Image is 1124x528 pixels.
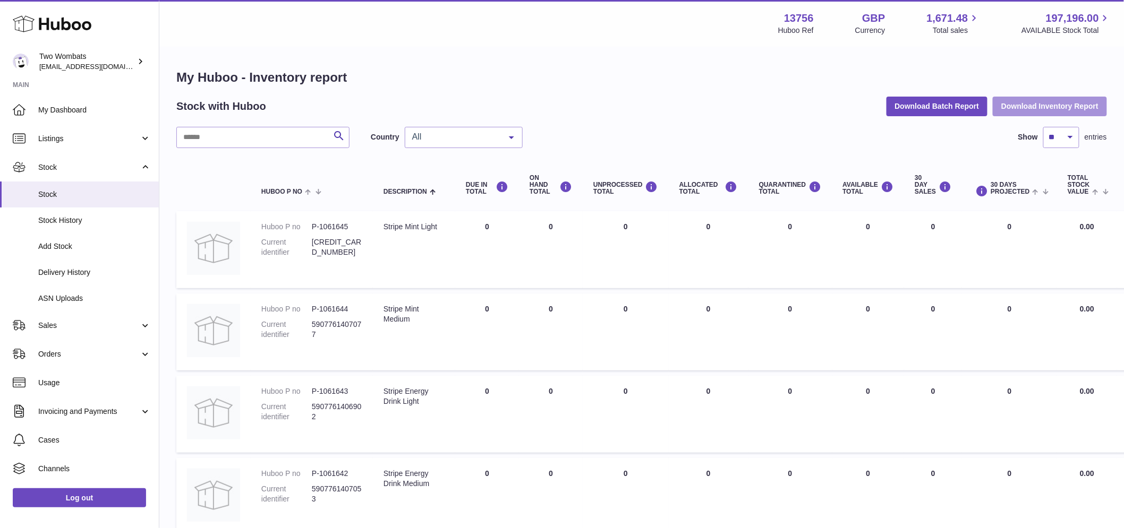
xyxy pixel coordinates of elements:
[38,162,140,172] span: Stock
[991,181,1029,195] span: 30 DAYS PROJECTED
[371,132,399,142] label: Country
[519,376,583,453] td: 0
[962,376,1057,453] td: 0
[788,387,793,395] span: 0
[13,488,146,507] a: Log out
[384,469,445,489] div: Stripe Energy Drink Medium
[887,97,988,116] button: Download Batch Report
[1021,11,1111,36] a: 197,196.00 AVAILABLE Stock Total
[384,304,445,324] div: Stripe Mint Medium
[1018,132,1038,142] label: Show
[679,181,738,195] div: ALLOCATED Total
[38,105,151,115] span: My Dashboard
[187,386,240,439] img: product image
[38,267,151,278] span: Delivery History
[466,181,508,195] div: DUE IN TOTAL
[312,484,362,504] dd: 5907761407053
[38,241,151,252] span: Add Stock
[38,464,151,474] span: Channels
[187,222,240,275] img: product image
[832,211,905,288] td: 0
[38,349,140,359] span: Orders
[583,293,669,370] td: 0
[261,222,312,232] dt: Huboo P no
[855,25,885,36] div: Currency
[261,304,312,314] dt: Huboo P no
[927,11,968,25] span: 1,671.48
[187,469,240,522] img: product image
[187,304,240,357] img: product image
[38,378,151,388] span: Usage
[915,175,951,196] div: 30 DAY SALES
[261,484,312,504] dt: Current identifier
[904,376,962,453] td: 0
[455,211,519,288] td: 0
[261,469,312,479] dt: Huboo P no
[1085,132,1107,142] span: entries
[455,376,519,453] td: 0
[312,469,362,479] dd: P-1061642
[312,386,362,396] dd: P-1061643
[669,293,748,370] td: 0
[593,181,658,195] div: UNPROCESSED Total
[39,51,135,72] div: Two Wombats
[1046,11,1099,25] span: 197,196.00
[927,11,981,36] a: 1,671.48 Total sales
[519,293,583,370] td: 0
[862,11,885,25] strong: GBP
[1080,469,1094,478] span: 0.00
[933,25,980,36] span: Total sales
[384,188,427,195] span: Description
[530,175,572,196] div: ON HAND Total
[38,189,151,200] span: Stock
[455,293,519,370] td: 0
[904,211,962,288] td: 0
[312,304,362,314] dd: P-1061644
[312,222,362,232] dd: P-1061645
[519,211,583,288] td: 0
[993,97,1107,116] button: Download Inventory Report
[832,376,905,453] td: 0
[261,237,312,257] dt: Current identifier
[962,293,1057,370] td: 0
[13,54,29,70] img: internalAdmin-13756@internal.huboo.com
[583,211,669,288] td: 0
[669,211,748,288] td: 0
[669,376,748,453] td: 0
[788,469,793,478] span: 0
[39,62,156,71] span: [EMAIL_ADDRESS][DOMAIN_NAME]
[38,406,140,417] span: Invoicing and Payments
[759,181,822,195] div: QUARANTINED Total
[788,222,793,231] span: 0
[384,222,445,232] div: Stripe Mint Light
[1080,222,1094,231] span: 0.00
[788,305,793,313] span: 0
[1068,175,1090,196] span: Total stock value
[312,319,362,340] dd: 5907761407077
[962,211,1057,288] td: 0
[778,25,814,36] div: Huboo Ref
[832,293,905,370] td: 0
[38,435,151,445] span: Cases
[176,99,266,114] h2: Stock with Huboo
[1080,387,1094,395] span: 0.00
[843,181,894,195] div: AVAILABLE Total
[1021,25,1111,36] span: AVAILABLE Stock Total
[312,237,362,257] dd: [CREDIT_CARD_NUMBER]
[904,293,962,370] td: 0
[410,132,501,142] span: All
[583,376,669,453] td: 0
[261,386,312,396] dt: Huboo P no
[312,402,362,422] dd: 5907761406902
[38,134,140,144] span: Listings
[261,319,312,340] dt: Current identifier
[176,69,1107,86] h1: My Huboo - Inventory report
[261,402,312,422] dt: Current identifier
[384,386,445,406] div: Stripe Energy Drink Light
[38,215,151,226] span: Stock History
[38,321,140,331] span: Sales
[1080,305,1094,313] span: 0.00
[261,188,302,195] span: Huboo P no
[784,11,814,25] strong: 13756
[38,293,151,304] span: ASN Uploads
